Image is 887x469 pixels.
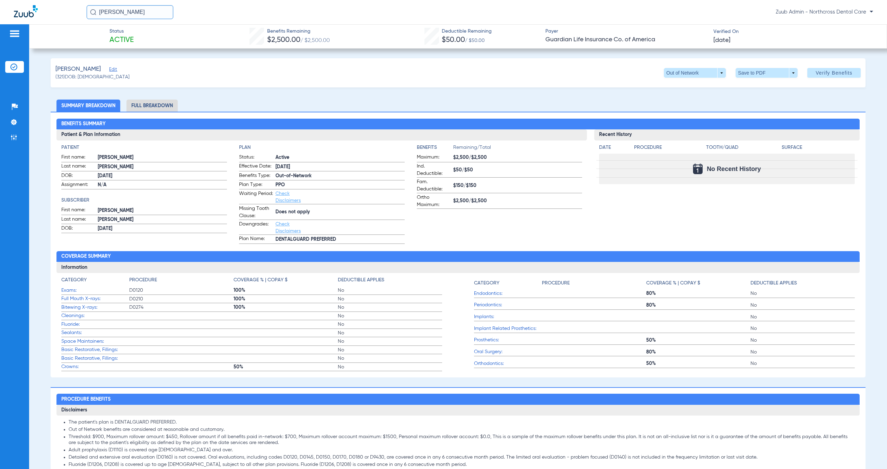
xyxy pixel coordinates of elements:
li: Summary Breakdown [56,100,120,112]
a: Check Disclaimers [275,222,301,233]
li: Out of Network benefits are considered at reasonable and customary. [69,427,854,433]
span: Ortho Maximum: [417,194,451,208]
span: Active [275,154,405,161]
h2: Benefits Summary [56,119,859,130]
h4: Patient [61,144,227,151]
span: Waiting Period: [239,190,273,204]
span: 50% [646,337,750,344]
app-breakdown-title: Deductible Applies [750,276,855,289]
span: Maximum: [417,154,451,162]
li: Adult prophylaxis (D1110) is covered age [DEMOGRAPHIC_DATA] and over. [69,447,854,453]
span: Verified On [713,28,876,35]
a: Check Disclaimers [275,191,301,203]
span: 50% [646,360,750,367]
span: Exams: [61,287,129,294]
h4: Category [61,276,87,284]
span: D0120 [129,287,234,294]
app-breakdown-title: Subscriber [61,197,227,204]
span: $2,500/$2,500 [453,197,582,205]
span: Effective Date: [239,163,273,171]
span: Last name: [61,163,95,171]
app-breakdown-title: Date [599,144,628,154]
span: No [338,330,442,336]
img: Zuub Logo [14,5,38,17]
span: Payer [545,28,708,35]
span: No [750,325,855,332]
span: $2,500.00 [267,36,300,44]
span: Endodontics: [474,290,542,297]
span: Implants: [474,313,542,321]
span: No [338,321,442,328]
span: No [338,287,442,294]
h3: Disclaimers [56,405,859,416]
li: Detailed and extensive oral evaluation (D0160) is not covered. Oral evaluations, including codes ... [69,454,854,461]
span: 80% [646,349,750,356]
img: Search Icon [90,9,96,15]
span: [DATE] [713,36,730,45]
span: Prosthetics: [474,336,542,344]
app-breakdown-title: Procedure [129,276,234,286]
app-breakdown-title: Tooth/Quad [706,144,779,154]
span: Last name: [61,216,95,224]
span: First name: [61,154,95,162]
h4: Tooth/Quad [706,144,779,151]
h3: Information [56,262,859,273]
app-breakdown-title: Surface [782,144,855,154]
span: [PERSON_NAME] [98,216,227,223]
span: Cleanings: [61,312,129,319]
img: hamburger-icon [9,29,20,38]
h4: Benefits [417,144,453,151]
span: Out-of-Network [275,172,405,180]
span: Plan Type: [239,181,273,189]
span: Oral Surgery: [474,348,542,356]
span: PPO [275,181,405,189]
span: No [338,347,442,353]
span: Basic Restorative, Fillings: [61,355,129,362]
span: [PERSON_NAME] [98,163,227,171]
h3: Recent History [594,129,859,140]
span: [DATE] [98,172,227,180]
span: Periodontics: [474,301,542,309]
span: 100% [234,304,338,311]
span: No [338,304,442,311]
span: Fam. Deductible: [417,178,451,193]
span: Benefits Remaining [267,28,330,35]
span: 80% [646,290,750,297]
span: $150/$150 [453,182,582,189]
h4: Plan [239,144,405,151]
li: The patient's plan is DENTALGUARD PREFERRED. [69,419,854,426]
h3: Patient & Plan Information [56,129,587,140]
span: Sealants: [61,329,129,336]
span: Basic Restorative, Fillings: [61,346,129,353]
span: No Recent History [707,165,761,172]
app-breakdown-title: Procedure [542,276,646,289]
span: / $50.00 [465,38,485,43]
h4: Coverage % | Copay $ [646,280,700,287]
h2: Procedure Benefits [56,394,859,405]
span: DENTALGUARD PREFERRED [275,236,405,243]
div: Chat Widget [852,436,887,469]
li: Full Breakdown [126,100,178,112]
span: Bitewing X-rays: [61,304,129,311]
span: DOB: [61,225,95,233]
span: [DATE] [275,163,405,171]
h4: Surface [782,144,855,151]
span: Missing Tooth Clause: [239,205,273,220]
span: $50/$50 [453,167,582,174]
h2: Coverage Summary [56,251,859,262]
span: 80% [646,302,750,309]
span: Status [109,28,134,35]
h4: Procedure [542,280,570,287]
span: No [338,338,442,345]
span: First name: [61,206,95,215]
span: [PERSON_NAME] [98,154,227,161]
span: Guardian Life Insurance Co. of America [545,35,708,44]
h4: Category [474,280,499,287]
h4: Deductible Applies [338,276,384,284]
app-breakdown-title: Deductible Applies [338,276,442,286]
span: No [750,360,855,367]
app-breakdown-title: Procedure [634,144,704,154]
span: No [750,290,855,297]
span: Benefits Type: [239,172,273,180]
